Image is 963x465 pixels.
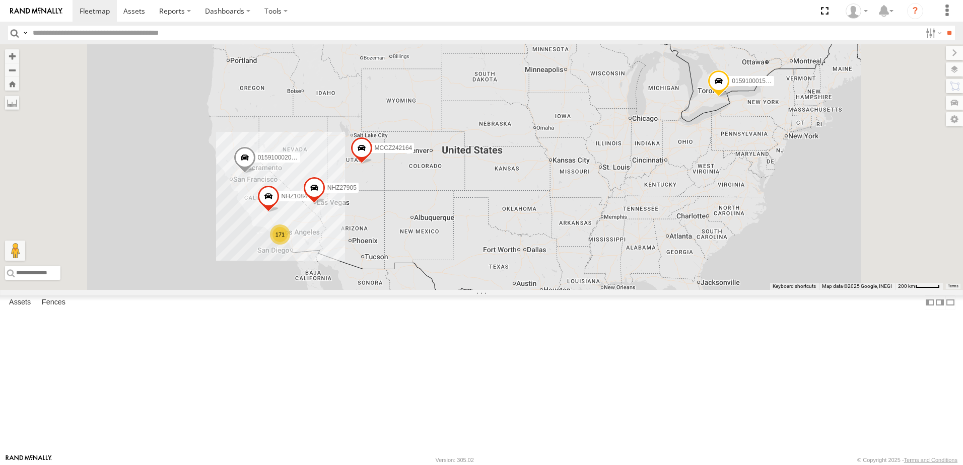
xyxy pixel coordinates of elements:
span: NHZ27905 [327,184,357,191]
a: Terms and Conditions [904,457,957,463]
span: 200 km [898,283,915,289]
label: Search Query [21,26,29,40]
a: Visit our Website [6,455,52,465]
label: Measure [5,96,19,110]
label: Dock Summary Table to the Left [925,295,935,310]
img: rand-logo.svg [10,8,62,15]
button: Map Scale: 200 km per 45 pixels [895,283,943,290]
label: Map Settings [946,112,963,126]
button: Keyboard shortcuts [773,283,816,290]
button: Zoom Home [5,77,19,91]
div: Version: 305.02 [436,457,474,463]
label: Fences [37,295,71,309]
a: Terms [948,284,958,288]
span: NHZ10844 [282,193,311,200]
label: Hide Summary Table [945,295,955,310]
div: © Copyright 2025 - [857,457,957,463]
span: 015910001545733 [732,77,782,85]
span: 015910002010901 [258,154,308,162]
label: Assets [4,295,36,309]
label: Dock Summary Table to the Right [935,295,945,310]
button: Zoom in [5,49,19,63]
button: Drag Pegman onto the map to open Street View [5,241,25,261]
label: Search Filter Options [922,26,943,40]
div: 171 [270,224,290,245]
span: Map data ©2025 Google, INEGI [822,283,892,289]
button: Zoom out [5,63,19,77]
span: MCCZ242164 [375,144,412,151]
div: Zulema McIntosch [842,4,871,19]
i: ? [907,3,923,19]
